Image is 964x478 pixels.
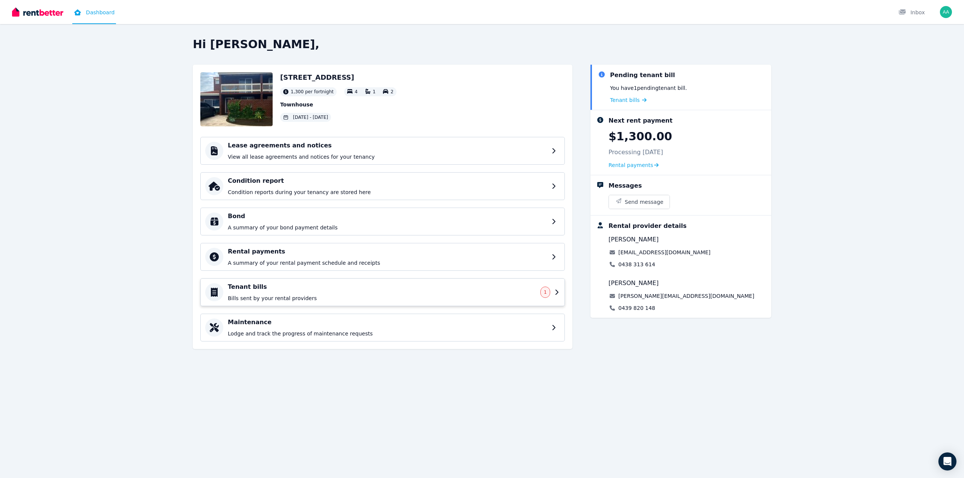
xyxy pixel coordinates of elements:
[280,72,397,83] h2: [STREET_ADDRESS]
[609,181,642,190] div: Messages
[228,153,547,161] p: View all lease agreements and notices for your tenancy
[609,161,659,169] a: Rental payments
[200,72,273,126] img: Property Url
[228,330,547,337] p: Lodge and track the progress of maintenance requests
[898,9,925,16] div: Inbox
[940,6,952,18] img: Aaryaman Seth
[280,101,397,108] p: Townhouse
[228,141,547,150] h4: Lease agreements and notices
[609,116,673,125] div: Next rent payment
[228,247,547,256] h4: Rental payments
[228,294,536,302] p: Bills sent by your rental providers
[938,452,956,470] div: Open Intercom Messenger
[625,198,664,206] span: Send message
[228,282,536,291] h4: Tenant bills
[609,161,653,169] span: Rental payments
[355,89,358,94] span: 4
[228,176,547,185] h4: Condition report
[228,259,547,267] p: A summary of your rental payment schedule and receipts
[609,279,659,288] span: [PERSON_NAME]
[228,212,547,221] h4: Bond
[609,130,672,143] p: $1,300.00
[618,249,711,256] a: [EMAIL_ADDRESS][DOMAIN_NAME]
[609,195,670,209] button: Send message
[610,96,640,104] span: Tenant bills
[618,304,655,312] a: 0439 820 148
[12,6,63,18] img: RentBetter
[390,89,394,94] span: 2
[228,318,547,327] h4: Maintenance
[193,38,771,51] h2: Hi [PERSON_NAME],
[618,261,655,268] a: 0438 313 614
[291,89,334,95] span: 1,300 per fortnight
[609,235,659,244] span: [PERSON_NAME]
[228,188,547,196] p: Condition reports during your tenancy are stored here
[293,114,328,120] span: [DATE] - [DATE]
[544,289,547,295] span: 1
[373,89,376,94] span: 1
[609,222,686,231] div: Rental provider details
[618,292,754,300] a: [PERSON_NAME][EMAIL_ADDRESS][DOMAIN_NAME]
[228,224,547,231] p: A summary of your bond payment details
[610,84,687,92] p: You have 1 pending tenant bill .
[610,71,675,80] div: Pending tenant bill
[610,96,647,104] a: Tenant bills
[609,148,663,157] p: Processing [DATE]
